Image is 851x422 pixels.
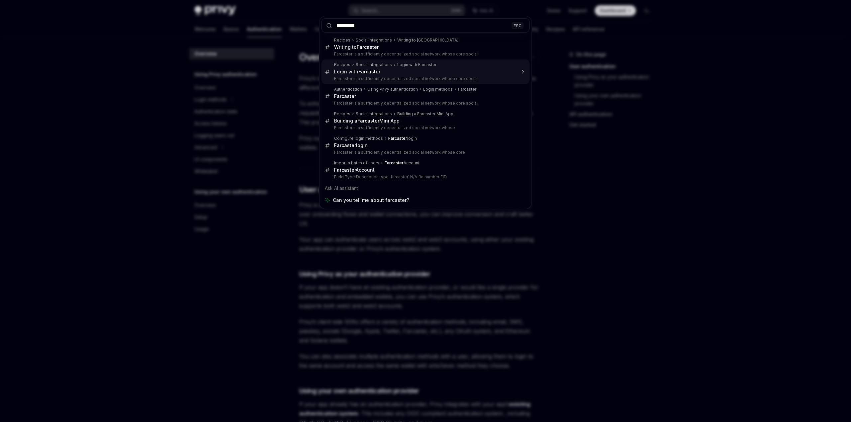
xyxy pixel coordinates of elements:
b: Farcaster [385,160,404,165]
p: Farcaster is a sufficiently decentralized social network whose core social [334,76,516,81]
div: Configure login methods [334,136,383,141]
div: Writing to [334,44,379,50]
div: Farcaster [458,87,476,92]
div: Using Privy authentication [367,87,418,92]
b: Farcaster [334,167,356,173]
div: Social integrations [356,62,392,67]
p: Farcaster is a sufficiently decentralized social network whose core social [334,51,516,57]
div: Login with Farcaster [397,62,436,67]
p: Farcaster is a sufficiently decentralized social network whose core social [334,101,516,106]
div: Import a batch of users [334,160,379,166]
div: login [388,136,417,141]
div: Writing to [GEOGRAPHIC_DATA] [397,38,458,43]
b: Farcaster [357,44,379,50]
b: Farcaster [358,69,380,74]
div: Building a Farcaster Mini App [397,111,453,117]
span: Can you tell me about farcaster? [333,197,409,204]
div: Recipes [334,111,350,117]
div: Recipes [334,38,350,43]
div: Recipes [334,62,350,67]
b: Farcaster [357,118,379,124]
div: Social integrations [356,111,392,117]
p: Farcaster is a sufficiently decentralized social network whose [334,125,516,130]
div: Account [385,160,420,166]
p: Field Type Description type 'farcaster' N/A fid number FID [334,174,516,180]
div: ESC [512,22,524,29]
div: Ask AI assistant [321,182,530,194]
div: Authentication [334,87,362,92]
div: Login methods [423,87,453,92]
b: Farcaster [334,93,356,99]
div: Login with [334,69,380,75]
b: Farcaster [388,136,407,141]
div: Building a Mini App [334,118,400,124]
p: Farcaster is a sufficiently decentralized social network whose core [334,150,516,155]
div: Social integrations [356,38,392,43]
b: Farcaster [334,142,356,148]
div: Account [334,167,375,173]
div: login [334,142,368,148]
